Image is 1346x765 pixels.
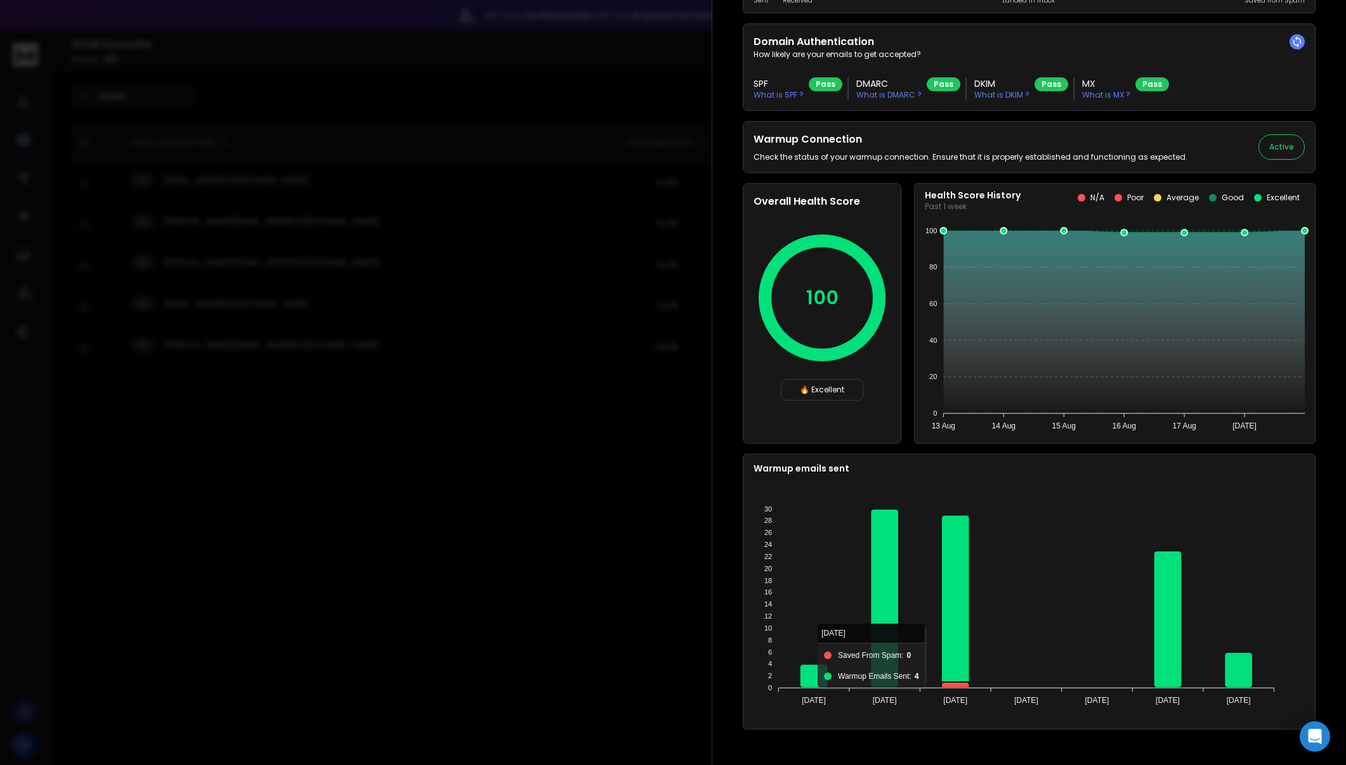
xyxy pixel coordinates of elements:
tspan: 24 [764,541,772,548]
tspan: 20 [764,565,772,572]
h3: MX [1082,77,1130,90]
tspan: 80 [929,263,937,271]
div: Open Intercom Messenger [1300,721,1330,752]
div: Pass [1035,77,1068,91]
tspan: [DATE] [1227,696,1251,705]
p: What is DKIM ? [974,90,1029,100]
tspan: 6 [768,648,772,656]
tspan: 2 [768,672,772,679]
tspan: 16 Aug [1112,421,1135,430]
tspan: 26 [764,529,772,536]
p: Check the status of your warmup connection. Ensure that it is properly established and functionin... [754,152,1187,162]
tspan: [DATE] [1014,696,1038,705]
tspan: 18 [764,577,772,584]
p: N/A [1090,193,1104,203]
p: How likely are your emails to get accepted? [754,49,1305,60]
tspan: 100 [925,227,937,235]
h2: Warmup Connection [754,132,1187,147]
p: Good [1222,193,1244,203]
p: 100 [806,286,839,309]
tspan: 0 [768,684,772,691]
tspan: 0 [933,409,937,417]
tspan: 14 [764,600,772,608]
tspan: 4 [768,660,772,667]
tspan: [DATE] [873,696,897,705]
tspan: 22 [764,553,772,560]
p: Warmup emails sent [754,462,1305,475]
tspan: [DATE] [943,696,967,705]
h3: SPF [754,77,804,90]
tspan: 30 [764,505,772,513]
p: Health Score History [925,189,1021,202]
tspan: 10 [764,624,772,632]
tspan: 60 [929,300,937,307]
tspan: 13 Aug [932,421,955,430]
div: Pass [927,77,960,91]
tspan: [DATE] [802,696,826,705]
tspan: [DATE] [1156,696,1180,705]
tspan: 20 [929,373,937,380]
p: What is DMARC ? [856,90,922,100]
tspan: 12 [764,612,772,620]
tspan: 8 [768,636,772,644]
h3: DKIM [974,77,1029,90]
div: Pass [1135,77,1169,91]
button: Active [1258,134,1305,160]
tspan: 17 Aug [1172,421,1196,430]
p: Poor [1127,193,1144,203]
tspan: 14 Aug [992,421,1016,430]
div: Pass [809,77,842,91]
tspan: 40 [929,337,937,344]
p: What is MX ? [1082,90,1130,100]
p: Excellent [1267,193,1300,203]
div: 🔥 Excellent [781,379,863,401]
tspan: 15 Aug [1052,421,1076,430]
p: What is SPF ? [754,90,804,100]
h2: Domain Authentication [754,34,1305,49]
tspan: [DATE] [1085,696,1109,705]
h2: Overall Health Score [754,194,891,209]
tspan: 28 [764,517,772,524]
tspan: [DATE] [1232,421,1257,430]
h3: DMARC [856,77,922,90]
tspan: 16 [764,588,772,596]
p: Past 1 week [925,202,1021,212]
p: Average [1166,193,1199,203]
